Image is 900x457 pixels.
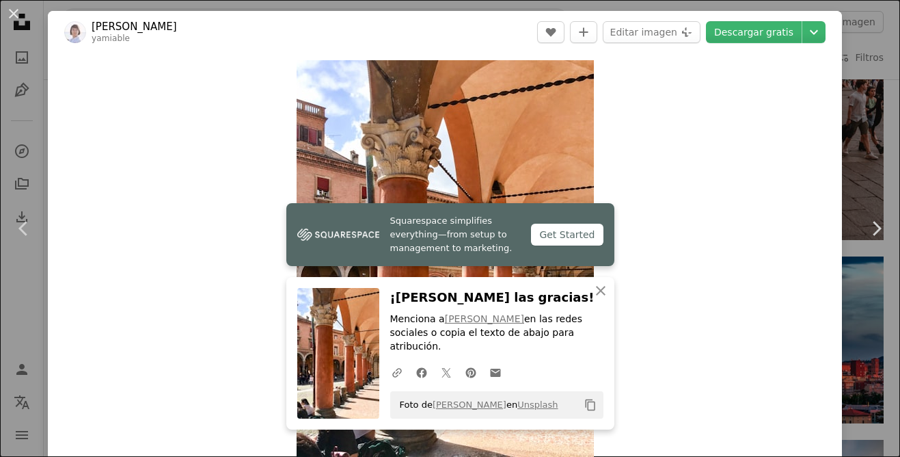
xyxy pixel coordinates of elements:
[64,21,86,43] img: Ve al perfil de Maria Bobrova
[434,358,459,386] a: Comparte en Twitter
[570,21,597,43] button: Añade a la colección
[390,288,603,308] h3: ¡[PERSON_NAME] las gracias!
[409,358,434,386] a: Comparte en Facebook
[531,224,603,246] div: Get Started
[92,20,177,34] a: [PERSON_NAME]
[433,400,506,410] a: [PERSON_NAME]
[603,21,700,43] button: Editar imagen
[390,214,521,255] span: Squarespace simplifies everything—from setup to management to marketing.
[579,393,602,417] button: Copiar al portapapeles
[483,358,508,386] a: Comparte por correo electrónico
[706,21,802,43] a: Descargar gratis
[537,21,564,43] button: Me gusta
[92,34,130,43] a: yamiable
[297,60,594,457] img: Gente caminando fuera del edificio
[459,358,483,386] a: Comparte en Pinterest
[802,21,826,43] button: Elegir el tamaño de descarga
[286,203,614,266] a: Squarespace simplifies everything—from setup to management to marketing.Get Started
[297,60,594,457] button: Ampliar en esta imagen
[390,313,603,354] p: Menciona a en las redes sociales o copia el texto de abajo para atribución.
[852,163,900,294] a: Siguiente
[517,400,558,410] a: Unsplash
[393,394,558,416] span: Foto de en
[297,224,379,245] img: file-1747939142011-51e5cc87e3c9
[445,314,524,325] a: [PERSON_NAME]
